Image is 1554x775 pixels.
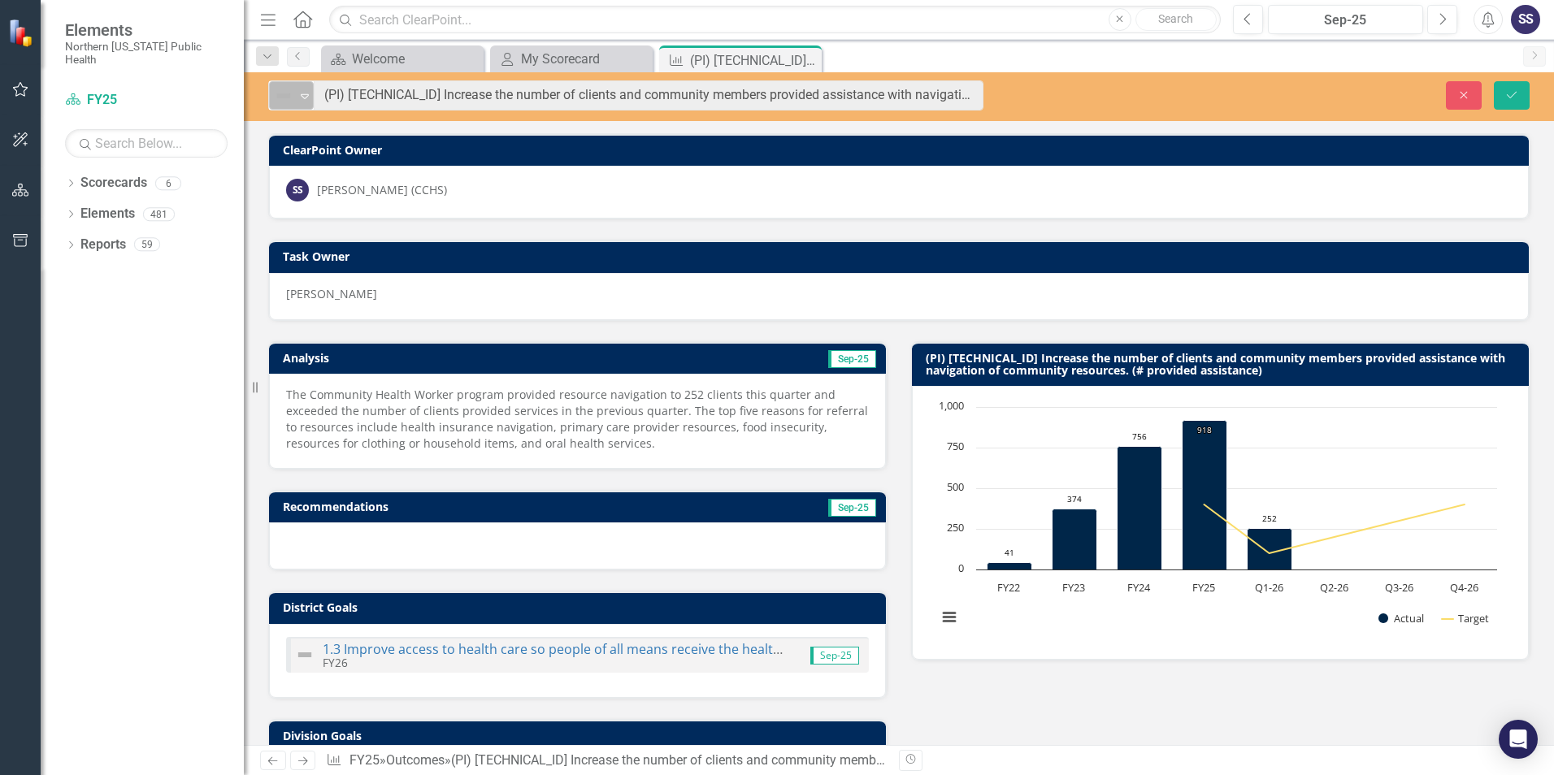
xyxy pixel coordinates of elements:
path: FY24, 756. Actual. [1118,447,1162,570]
img: Not Defined [274,86,293,106]
svg: Interactive chart [929,399,1505,643]
button: Sep-25 [1268,5,1423,34]
path: FY23, 374. Actual. [1053,509,1097,570]
a: Outcomes [386,752,445,768]
span: Sep-25 [828,350,876,368]
button: SS [1511,5,1540,34]
a: FY25 [349,752,380,768]
span: Sep-25 [828,499,876,517]
a: Reports [80,236,126,254]
button: Show Actual [1378,611,1424,626]
a: Scorecards [80,174,147,193]
div: » » [326,751,887,770]
text: Q4-26 [1450,580,1478,595]
text: FY24 [1127,580,1151,595]
path: Q1-26, 252. Actual. [1248,529,1292,570]
text: 756 [1132,431,1147,442]
path: FY25, 918. Actual. [1183,421,1227,570]
div: Chart. Highcharts interactive chart. [929,399,1512,643]
input: Search ClearPoint... [329,6,1221,34]
text: 41 [1005,547,1014,558]
a: Elements [80,205,135,223]
a: FY25 [65,91,228,110]
h3: Recommendations [283,500,688,513]
div: Sep-25 [1274,11,1417,30]
span: Search [1158,12,1193,25]
button: Search [1135,8,1217,31]
h3: Task Owner [283,250,1521,262]
text: 252 [1262,513,1277,524]
div: SS [286,179,309,201]
span: Sep-25 [810,647,859,665]
text: 750 [947,439,964,453]
text: Q1-26 [1255,580,1283,595]
h3: District Goals [283,601,878,613]
div: 59 [134,238,160,252]
p: [PERSON_NAME] [286,286,1512,302]
a: My Scorecard [494,49,649,69]
span: Elements [65,20,228,40]
div: (PI) [TECHNICAL_ID] Increase the number of clients and community members provided assistance with... [690,50,818,71]
a: Welcome [325,49,480,69]
img: Not Defined [295,645,315,665]
button: View chart menu, Chart [938,606,961,629]
small: Northern [US_STATE] Public Health [65,40,228,67]
text: Q2-26 [1320,580,1348,595]
path: FY22, 41. Actual. [988,563,1032,570]
g: Actual, series 1 of 2. Bar series with 8 bars. [988,407,1465,570]
text: 918 [1197,424,1212,435]
div: 6 [155,176,181,190]
text: Q3-26 [1385,580,1413,595]
text: 500 [947,479,964,494]
div: My Scorecard [521,49,649,69]
text: 250 [947,520,964,535]
div: Open Intercom Messenger [1499,720,1538,759]
h3: Analysis [283,352,571,364]
div: (PI) [TECHNICAL_ID] Increase the number of clients and community members provided assistance with... [451,752,1387,768]
input: Search Below... [65,129,228,158]
h3: ClearPoint Owner [283,144,1521,156]
p: The Community Health Worker program provided resource navigation to 252 clients this quarter and ... [286,387,869,452]
text: FY25 [1192,580,1215,595]
h3: (PI) [TECHNICAL_ID] Increase the number of clients and community members provided assistance with... [926,352,1521,377]
div: 481 [143,207,175,221]
a: 1.3 Improve access to health care so people of all means receive the health care services they need. [323,640,931,658]
text: 0 [958,561,964,575]
text: 374 [1067,493,1082,504]
text: 1,000 [939,398,964,413]
button: Show Target [1442,611,1490,626]
small: FY26 [323,655,348,670]
div: Welcome [352,49,480,69]
input: This field is required [314,80,983,110]
img: ClearPoint Strategy [8,18,37,46]
h3: Division Goals [283,730,878,742]
div: [PERSON_NAME] (CCHS) [317,182,447,198]
text: FY22 [997,580,1020,595]
text: FY23 [1062,580,1085,595]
